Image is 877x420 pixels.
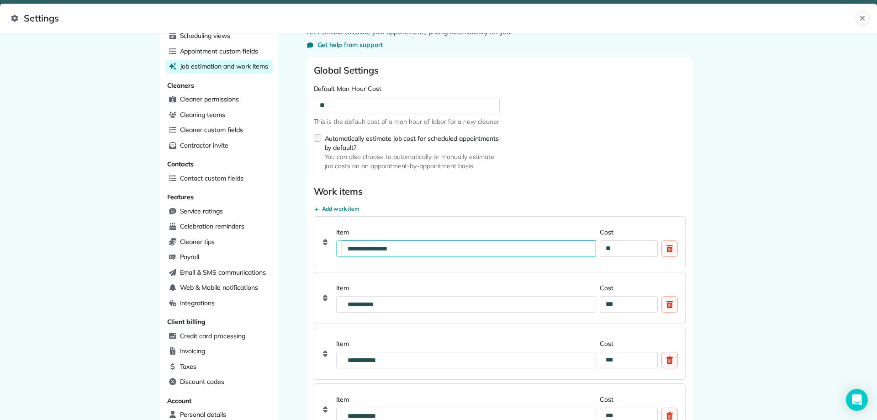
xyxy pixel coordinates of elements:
h2: Work items [314,185,686,198]
button: Get help from support [306,40,383,49]
a: Celebration reminders [165,220,273,234]
span: Payroll [180,252,200,261]
a: Scheduling views [165,29,273,43]
label: Cost [600,283,657,292]
span: Cleaner permissions [180,95,239,104]
a: Job estimation and work items [165,60,273,74]
label: Item [336,339,597,348]
span: Contractor invite [180,141,228,150]
label: Default Man Hour Cost [314,84,500,93]
div: ItemCostDelete custom field [314,328,686,380]
a: Integrations [165,297,273,310]
span: Features [167,193,194,201]
div: Delete custom field [661,240,678,257]
a: Payroll [165,250,273,264]
label: Cost [600,339,657,348]
a: Contractor invite [165,139,273,153]
span: Cleaners [167,81,195,90]
label: Cost [600,228,657,237]
div: ItemCostDelete custom field [314,216,686,268]
a: Taxes [165,360,273,374]
a: Cleaner permissions [165,93,273,106]
button: Add work item [314,205,360,213]
div: ItemCostDelete custom field [314,272,686,324]
a: Cleaner tips [165,235,273,249]
a: Web & Mobile notifications [165,281,273,295]
span: Taxes [180,362,197,371]
label: Item [336,228,597,237]
span: Invoicing [180,346,206,356]
span: Contact custom fields [180,174,243,183]
span: This is the default cost of a man hour of labor for a new cleaner [314,117,500,126]
span: Cleaner custom fields [180,125,243,134]
a: Discount codes [165,375,273,389]
a: Contact custom fields [165,172,273,186]
a: Invoicing [165,345,273,358]
span: Discount codes [180,377,224,386]
span: Web & Mobile notifications [180,283,258,292]
span: Service ratings [180,207,223,216]
span: Add work item [322,205,360,213]
button: Close [856,11,870,26]
a: Credit card processing [165,330,273,343]
label: Automatically estimate job cost for scheduled appointments by default? [325,134,500,152]
span: Account [167,397,192,405]
label: Item [336,395,597,404]
span: Personal details [180,410,226,419]
a: Cleaner custom fields [165,123,273,137]
span: Email & SMS communications [180,268,266,277]
div: Delete custom field [661,296,678,313]
span: Get help from support [317,40,383,49]
span: Job estimation and work items [180,62,269,71]
div: Open Intercom Messenger [846,389,868,411]
span: Integrations [180,298,215,308]
span: Appointment custom fields [180,47,258,56]
span: You can also choose to automatically or manually estimate job costs on an appointment-by-appointm... [325,152,500,170]
div: Delete custom field [661,352,678,368]
h2: Global Settings [314,64,500,77]
a: Email & SMS communications [165,266,273,280]
a: Appointment custom fields [165,45,273,58]
a: Service ratings [165,205,273,218]
span: Credit card processing [180,331,245,340]
label: Cost [600,395,657,404]
span: Contacts [167,160,194,168]
a: Cleaning teams [165,108,273,122]
label: Item [336,283,597,292]
span: Scheduling views [180,31,230,40]
span: Client billing [167,318,206,326]
span: Cleaning teams [180,110,225,119]
span: Cleaner tips [180,237,215,246]
span: Settings [11,11,856,26]
span: Celebration reminders [180,222,244,231]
